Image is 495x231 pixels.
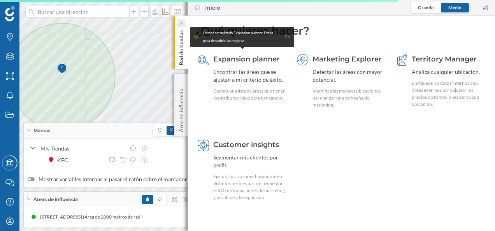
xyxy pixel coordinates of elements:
div: KFC [57,156,72,164]
img: search-areas.svg [198,54,209,66]
img: territory-manager.svg [396,54,408,66]
img: Marker [57,61,67,77]
span: Territory Manager [412,55,477,63]
span: Marcas [33,127,50,134]
div: Encontrar las áreas que se ajustan a mi criterio de éxito. [213,68,286,84]
div: Mis Tiendas [40,144,125,152]
span: Customer insights [213,140,279,149]
img: Geoblink Logo [5,6,15,21]
div: ¿Qué quieres hacer? [195,23,487,38]
div: Detectar las áreas con mayor potencial. [312,68,386,84]
span: Medio [448,5,462,10]
div: Inicio [205,4,220,12]
img: customer-intelligence.svg [198,140,209,151]
div: Ejecuta tus acciones basándote en distintos perfiles para incrementar el ROI de tus acciones de m... [213,173,286,201]
div: Enriquece los datos internos con datos externos para ajustar los precios o promociones para cada ... [412,80,485,108]
span: Expansion planner [213,55,280,63]
div: Genera una lista de áreas que tienen los atributos clave para tu negocio. [213,87,286,101]
p: Red de tiendas [177,27,185,65]
div: [STREET_ADDRESS] (Área de 2000 metros de radio) [40,213,150,221]
span: Grande [418,5,434,10]
img: explorer.svg [297,54,309,66]
span: Soporte [16,5,43,12]
div: Analiza cualquier ubicación. [412,68,485,76]
div: Segmentar mis clientes por perfil. [213,154,286,169]
p: Área de influencia [177,86,185,132]
label: Mostrar variables internas al pasar el ratón sobre el marcador [28,175,187,183]
span: Áreas de influencia [33,196,78,203]
div: Identifica las mejores ubicaciones para lanzar una campaña de marketing. [312,87,386,108]
div: Hemos actualizado Expansion planner. Entra para descubrir las mejoras [203,29,281,45]
div: OK [284,33,290,41]
span: Marketing Explorer [312,55,382,63]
